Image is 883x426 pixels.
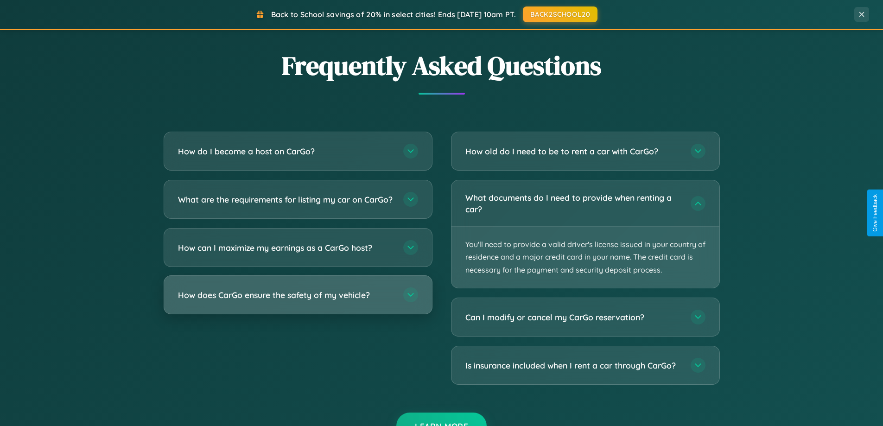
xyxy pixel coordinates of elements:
[523,6,597,22] button: BACK2SCHOOL20
[465,312,681,323] h3: Can I modify or cancel my CarGo reservation?
[465,146,681,157] h3: How old do I need to be to rent a car with CarGo?
[465,192,681,215] h3: What documents do I need to provide when renting a car?
[451,227,719,288] p: You'll need to provide a valid driver's license issued in your country of residence and a major c...
[178,146,394,157] h3: How do I become a host on CarGo?
[178,194,394,205] h3: What are the requirements for listing my car on CarGo?
[872,194,878,232] div: Give Feedback
[178,289,394,301] h3: How does CarGo ensure the safety of my vehicle?
[178,242,394,254] h3: How can I maximize my earnings as a CarGo host?
[465,360,681,371] h3: Is insurance included when I rent a car through CarGo?
[271,10,516,19] span: Back to School savings of 20% in select cities! Ends [DATE] 10am PT.
[164,48,720,83] h2: Frequently Asked Questions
